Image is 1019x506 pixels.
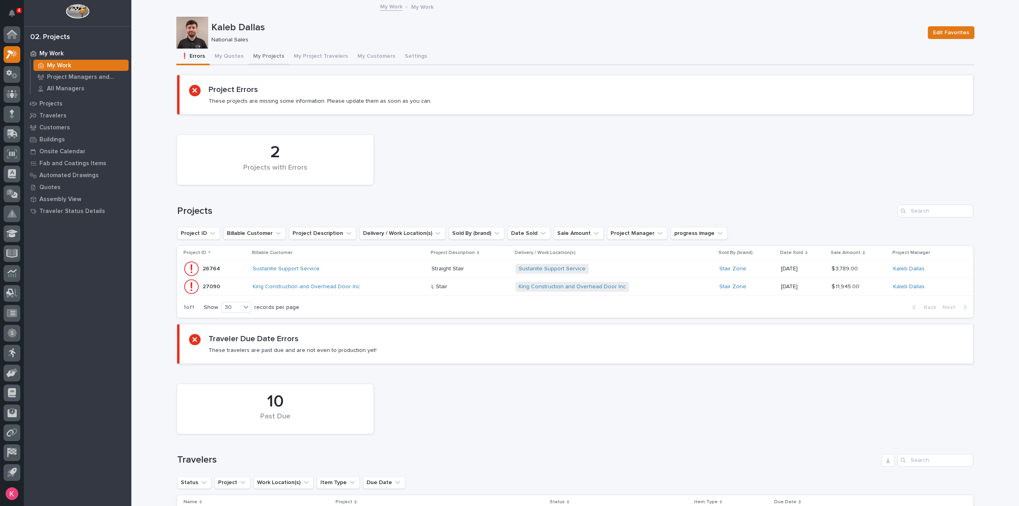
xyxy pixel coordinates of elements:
[210,49,248,65] button: My Quotes
[39,184,61,191] p: Quotes
[943,304,960,311] span: Next
[831,248,861,257] p: Sale Amount
[24,181,131,193] a: Quotes
[253,266,320,272] a: Sustanite Support Service
[359,227,445,240] button: Delivery / Work Location(s)
[431,248,475,257] p: Project Description
[39,196,81,203] p: Assembly View
[10,10,20,22] div: Notifications4
[39,148,86,155] p: Onsite Calendar
[353,49,400,65] button: My Customers
[939,304,973,311] button: Next
[719,266,746,272] a: Stair Zone
[607,227,668,240] button: Project Manager
[209,98,431,105] p: These projects are missing some information. Please update them as soon as you can.
[919,304,936,311] span: Back
[24,98,131,109] a: Projects
[317,476,360,489] button: Item Type
[411,2,433,11] p: My Work
[215,476,250,489] button: Project
[47,74,125,81] p: Project Managers and Engineers
[191,392,360,412] div: 10
[380,2,402,11] a: My Work
[191,143,360,162] div: 2
[431,282,449,290] p: L Stair
[209,334,299,344] h2: Traveler Due Date Errors
[832,282,861,290] p: $ 11,945.00
[39,160,106,167] p: Fab and Coatings Items
[248,49,289,65] button: My Projects
[203,264,222,272] p: 26764
[431,264,466,272] p: Straight Stair
[47,62,71,69] p: My Work
[928,26,974,39] button: Edit Favorites
[892,248,930,257] p: Project Manager
[4,5,20,21] button: Notifications
[39,172,99,179] p: Automated Drawings
[24,205,131,217] a: Traveler Status Details
[515,248,576,257] p: Delivery / Work Location(s)
[24,193,131,205] a: Assembly View
[177,454,878,466] h1: Travelers
[24,109,131,121] a: Travelers
[519,266,586,272] a: Sustanite Support Service
[893,283,925,290] a: Kaleb Dallas
[24,121,131,133] a: Customers
[191,412,360,429] div: Past Due
[203,282,222,290] p: 27090
[31,83,131,94] a: All Managers
[222,303,241,312] div: 30
[183,248,206,257] p: Project ID
[176,49,210,65] button: ❗ Errors
[906,304,939,311] button: Back
[4,485,20,502] button: users-avatar
[671,227,728,240] button: progress image
[211,37,918,43] p: National Sales
[39,136,65,143] p: Buildings
[18,8,20,13] p: 4
[191,164,360,180] div: Projects with Errors
[209,347,377,354] p: These travelers are past due and are not even to production yet!
[898,205,973,217] input: Search
[718,248,753,257] p: Sold By (brand)
[177,278,973,296] tr: 2709027090 King Construction and Overhead Door Inc L StairL Stair King Construction and Overhead ...
[209,85,258,94] h2: Project Errors
[31,60,131,71] a: My Work
[39,100,62,107] p: Projects
[252,248,293,257] p: Billable Customer
[781,283,826,290] p: [DATE]
[254,476,314,489] button: Work Location(s)
[30,33,70,42] div: 02. Projects
[400,49,432,65] button: Settings
[47,85,84,92] p: All Managers
[177,205,894,217] h1: Projects
[24,47,131,59] a: My Work
[39,124,70,131] p: Customers
[781,266,826,272] p: [DATE]
[24,133,131,145] a: Buildings
[39,50,64,57] p: My Work
[39,112,66,119] p: Travelers
[832,264,859,272] p: $ 3,789.00
[363,476,405,489] button: Due Date
[898,454,973,467] input: Search
[211,22,921,33] p: Kaleb Dallas
[253,283,360,290] a: King Construction and Overhead Door Inc
[31,71,131,82] a: Project Managers and Engineers
[719,283,746,290] a: Stair Zone
[177,476,211,489] button: Status
[24,169,131,181] a: Automated Drawings
[289,49,353,65] button: My Project Travelers
[24,157,131,169] a: Fab and Coatings Items
[893,266,925,272] a: Kaleb Dallas
[39,208,105,215] p: Traveler Status Details
[933,28,969,37] span: Edit Favorites
[289,227,356,240] button: Project Description
[508,227,550,240] button: Date Sold
[177,298,201,317] p: 1 of 1
[519,283,626,290] a: King Construction and Overhead Door Inc
[223,227,286,240] button: Billable Customer
[780,248,803,257] p: Date Sold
